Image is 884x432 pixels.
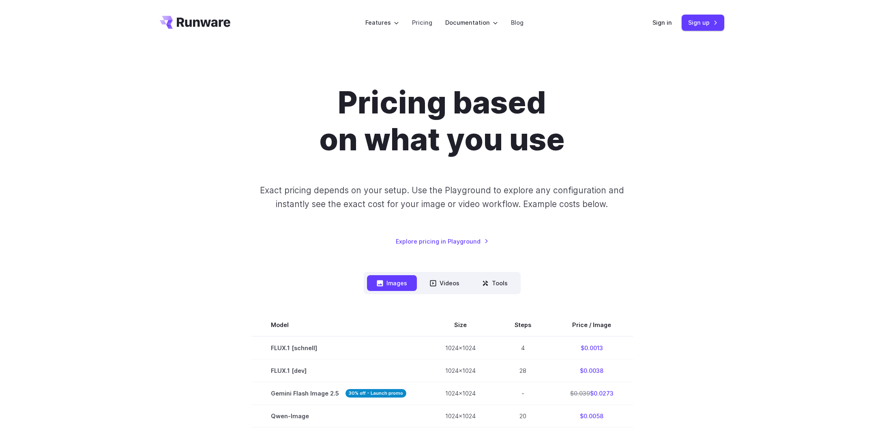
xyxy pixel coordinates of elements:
[396,237,489,246] a: Explore pricing in Playground
[551,314,633,336] th: Price / Image
[412,18,432,27] a: Pricing
[160,16,230,29] a: Go to /
[426,336,495,359] td: 1024x1024
[495,314,551,336] th: Steps
[445,18,498,27] label: Documentation
[551,336,633,359] td: $0.0013
[426,314,495,336] th: Size
[570,390,590,397] s: $0.039
[426,405,495,428] td: 1024x1024
[367,275,417,291] button: Images
[551,359,633,382] td: $0.0038
[652,18,672,27] a: Sign in
[472,275,517,291] button: Tools
[551,382,633,405] td: $0.0273
[251,359,426,382] td: FLUX.1 [dev]
[495,405,551,428] td: 20
[251,314,426,336] th: Model
[682,15,724,30] a: Sign up
[495,336,551,359] td: 4
[511,18,524,27] a: Blog
[216,84,668,158] h1: Pricing based on what you use
[271,389,406,398] span: Gemini Flash Image 2.5
[495,359,551,382] td: 28
[426,359,495,382] td: 1024x1024
[365,18,399,27] label: Features
[245,184,639,211] p: Exact pricing depends on your setup. Use the Playground to explore any configuration and instantl...
[251,405,426,428] td: Qwen-Image
[495,382,551,405] td: -
[345,389,406,398] strong: 30% off - Launch promo
[551,405,633,428] td: $0.0058
[426,382,495,405] td: 1024x1024
[251,336,426,359] td: FLUX.1 [schnell]
[420,275,469,291] button: Videos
